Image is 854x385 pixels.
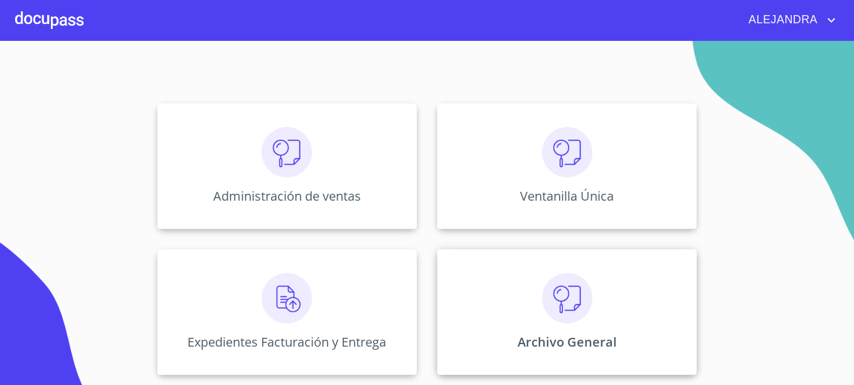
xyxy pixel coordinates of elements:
[739,10,839,30] button: account of current user
[520,187,614,204] p: Ventanilla Única
[542,273,592,323] img: consulta.png
[518,333,617,350] p: Archivo General
[262,127,312,177] img: consulta.png
[187,333,386,350] p: Expedientes Facturación y Entrega
[542,127,592,177] img: consulta.png
[739,10,824,30] span: ALEJANDRA
[213,187,361,204] p: Administración de ventas
[262,273,312,323] img: carga.png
